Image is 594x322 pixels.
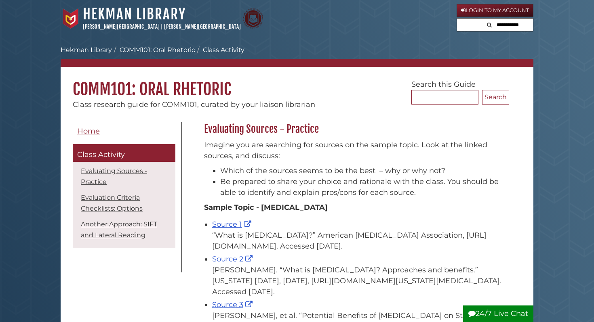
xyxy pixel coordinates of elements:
[120,46,195,54] a: COMM101: Oral Rhetoric
[81,194,143,212] a: Evaluation Criteria Checklists: Options
[204,203,328,212] strong: Sample Topic - [MEDICAL_DATA]
[482,90,509,105] button: Search
[457,4,533,17] a: Login to My Account
[73,122,175,252] div: Guide Pages
[212,220,253,229] a: Source 1
[212,255,255,263] a: Source 2
[61,67,533,99] h1: COMM101: Oral Rhetoric
[487,22,492,27] i: Search
[243,8,263,29] img: Calvin Theological Seminary
[83,5,186,23] a: Hekman Library
[484,19,494,29] button: Search
[73,144,175,162] a: Class Activity
[212,230,505,252] div: “What is [MEDICAL_DATA]?” American [MEDICAL_DATA] Association, [URL][DOMAIN_NAME]. Accessed [DATE].
[164,23,241,30] a: [PERSON_NAME][GEOGRAPHIC_DATA]
[77,150,125,159] span: Class Activity
[161,23,163,30] span: |
[77,127,100,136] span: Home
[212,265,505,297] div: [PERSON_NAME]. “What is [MEDICAL_DATA]? Approaches and benefits.” [US_STATE] [DATE], [DATE], [URL...
[200,123,509,136] h2: Evaluating Sources - Practice
[61,46,112,54] a: Hekman Library
[81,167,147,186] a: Evaluating Sources - Practice
[83,23,160,30] a: [PERSON_NAME][GEOGRAPHIC_DATA]
[73,100,315,109] span: Class research guide for COMM101, curated by your liaison librarian
[195,45,244,55] li: Class Activity
[81,220,157,239] a: Another Approach: SIFT and Lateral Reading
[61,8,81,29] img: Calvin University
[73,122,175,140] a: Home
[220,165,505,176] li: Which of the sources seems to be the best – why or why not?
[212,300,255,309] a: Source 3
[220,176,505,198] li: Be prepared to share your choice and rationale with the class. You should be able to identify and...
[204,140,505,161] p: Imagine you are searching for sources on the sample topic. Look at the linked sources, and discuss:
[61,45,533,67] nav: breadcrumb
[463,305,533,322] button: 24/7 Live Chat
